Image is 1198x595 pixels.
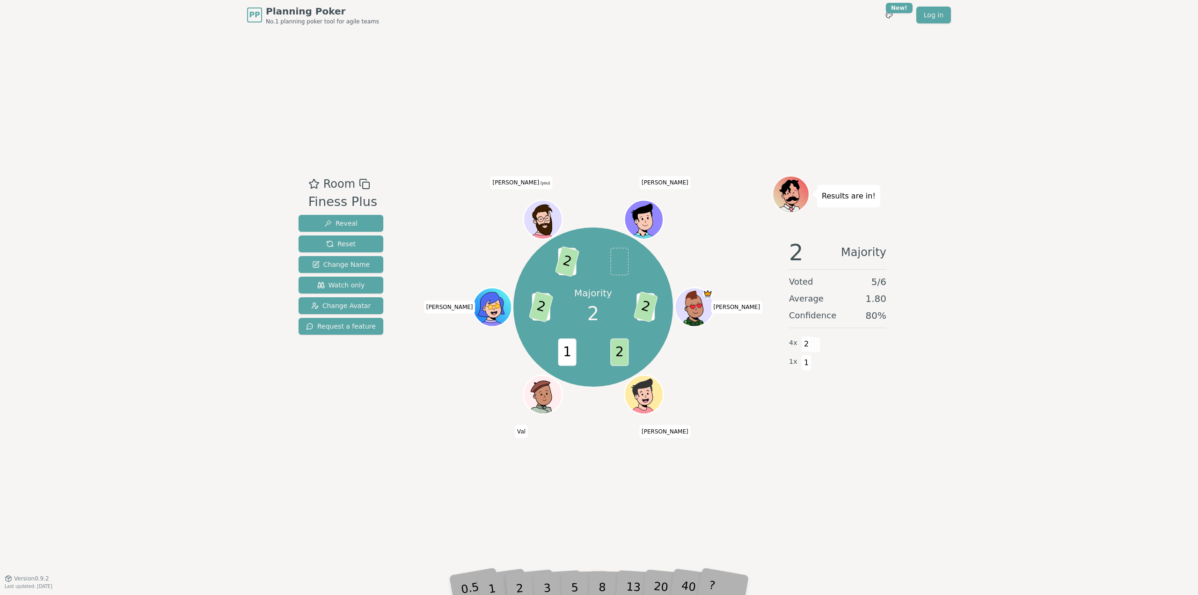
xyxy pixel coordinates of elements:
[299,215,383,232] button: Reveal
[266,18,379,25] span: No.1 planning poker tool for agile teams
[801,355,812,371] span: 1
[247,5,379,25] a: PPPlanning PokerNo.1 planning poker tool for agile teams
[886,3,913,13] div: New!
[323,176,355,192] span: Room
[789,275,813,288] span: Voted
[633,291,658,323] span: 2
[871,275,886,288] span: 5 / 6
[555,246,579,278] span: 2
[308,192,378,212] div: Finess Plus
[528,291,553,323] span: 2
[306,322,376,331] span: Request a feature
[539,181,550,185] span: (you)
[881,7,898,23] button: New!
[312,260,370,269] span: Change Name
[789,292,824,305] span: Average
[525,201,561,238] button: Click to change your avatar
[317,280,365,290] span: Watch only
[801,336,812,352] span: 2
[266,5,379,18] span: Planning Poker
[639,425,691,438] span: Click to change your name
[324,219,358,228] span: Reveal
[865,292,886,305] span: 1.80
[841,241,886,264] span: Majority
[326,239,356,249] span: Reset
[249,9,260,21] span: PP
[916,7,951,23] a: Log in
[490,176,553,189] span: Click to change your name
[515,425,528,438] span: Click to change your name
[574,286,612,300] p: Majority
[639,176,691,189] span: Click to change your name
[5,584,52,589] span: Last updated: [DATE]
[789,241,804,264] span: 2
[308,176,320,192] button: Add as favourite
[610,338,628,366] span: 2
[14,575,49,582] span: Version 0.9.2
[299,235,383,252] button: Reset
[703,289,713,299] span: christelle is the host
[711,301,762,314] span: Click to change your name
[789,357,797,367] span: 1 x
[558,338,576,366] span: 1
[311,301,371,310] span: Change Avatar
[866,309,886,322] span: 80 %
[299,318,383,335] button: Request a feature
[299,277,383,294] button: Watch only
[424,301,475,314] span: Click to change your name
[5,575,49,582] button: Version0.9.2
[822,190,876,203] p: Results are in!
[789,309,836,322] span: Confidence
[789,338,797,348] span: 4 x
[299,256,383,273] button: Change Name
[587,300,599,328] span: 2
[299,297,383,314] button: Change Avatar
